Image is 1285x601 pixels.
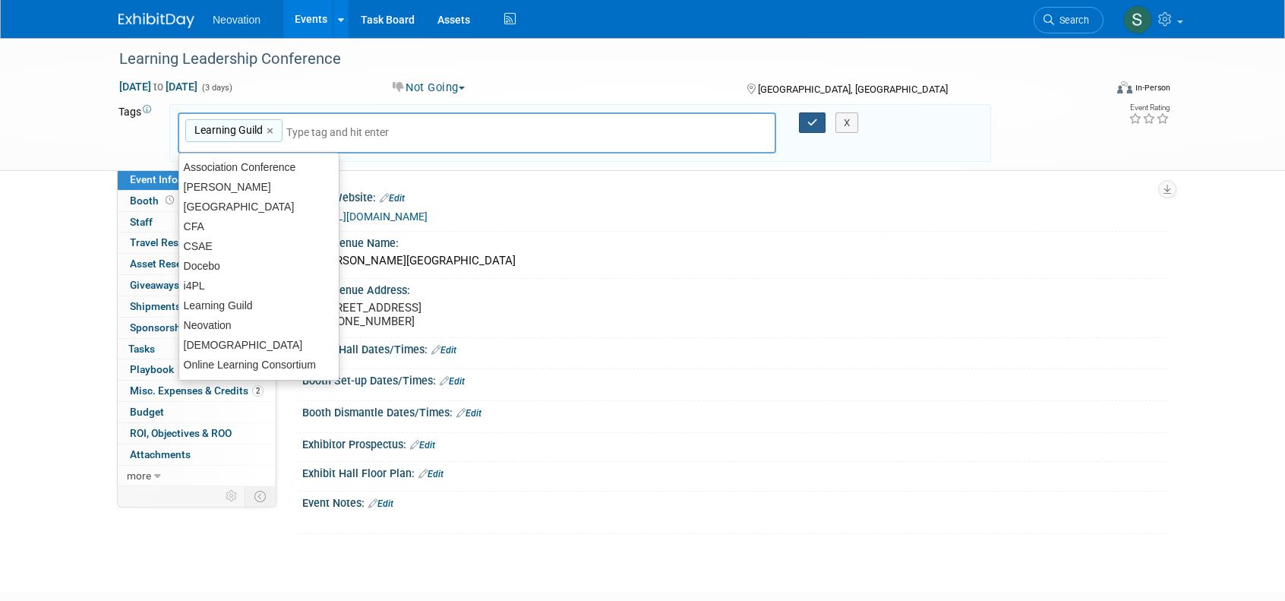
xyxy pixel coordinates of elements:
[1054,14,1089,26] span: Search
[1129,104,1170,112] div: Event Rating
[302,462,1167,482] div: Exhibit Hall Floor Plan:
[179,177,339,197] div: [PERSON_NAME]
[179,315,339,335] div: Neovation
[179,217,339,236] div: CFA
[758,84,948,95] span: [GEOGRAPHIC_DATA], [GEOGRAPHIC_DATA]
[380,193,405,204] a: Edit
[118,296,276,317] a: Shipments
[302,232,1167,251] div: Event Venue Name:
[130,321,210,334] span: Sponsorships
[179,256,339,276] div: Docebo
[130,216,153,228] span: Staff
[302,401,1167,421] div: Booth Dismantle Dates/Times:
[302,186,1167,206] div: Event Website:
[179,296,339,315] div: Learning Guild
[1034,7,1103,33] a: Search
[179,197,339,217] div: [GEOGRAPHIC_DATA]
[118,402,276,422] a: Budget
[1117,81,1132,93] img: Format-Inperson.png
[302,279,1167,298] div: Event Venue Address:
[245,486,276,506] td: Toggle Event Tabs
[302,492,1167,511] div: Event Notes:
[130,195,177,207] span: Booth
[130,300,181,312] span: Shipments
[179,157,339,177] div: Association Conference
[314,249,1155,273] div: [PERSON_NAME][GEOGRAPHIC_DATA]
[1014,79,1170,102] div: Event Format
[130,427,232,439] span: ROI, Objectives & ROO
[179,375,339,394] div: Tech MB
[179,276,339,296] div: i4PL
[118,13,194,28] img: ExhibitDay
[179,236,339,256] div: CSAE
[213,14,260,26] span: Neovation
[368,498,393,509] a: Edit
[267,122,276,140] a: ×
[130,236,223,248] span: Travel Reservations
[118,232,276,253] a: Travel Reservations
[410,440,435,451] a: Edit
[114,46,1081,73] div: Learning Leadership Conference
[118,254,276,274] a: Asset Reservations
[118,169,276,190] a: Event Information
[302,369,1167,389] div: Booth Set-up Dates/Times:
[191,122,263,138] span: Learning Guild
[118,104,156,163] td: Tags
[286,125,408,140] input: Type tag and hit enter
[130,279,179,291] span: Giveaways
[456,408,481,419] a: Edit
[319,301,646,328] pre: [STREET_ADDRESS] [PHONE_NUMBER]
[118,444,276,465] a: Attachments
[200,83,232,93] span: (3 days)
[163,195,177,206] span: Booth not reserved yet
[179,335,339,355] div: [DEMOGRAPHIC_DATA]
[130,448,191,460] span: Attachments
[118,339,276,359] a: Tasks
[219,486,245,506] td: Personalize Event Tab Strip
[128,343,155,355] span: Tasks
[127,470,151,482] span: more
[118,275,276,296] a: Giveaways
[431,345,456,356] a: Edit
[118,318,276,338] a: Sponsorships1
[130,384,264,397] span: Misc. Expenses & Credits
[130,406,164,418] span: Budget
[118,466,276,486] a: more
[1135,82,1170,93] div: In-Person
[1123,5,1152,34] img: Susan Hurrell
[151,81,166,93] span: to
[118,359,276,380] a: Playbook
[179,355,339,375] div: Online Learning Consortium
[118,191,276,211] a: Booth
[252,385,264,397] span: 2
[130,258,220,270] span: Asset Reservations
[118,212,276,232] a: Staff
[130,173,215,185] span: Event Information
[440,376,465,387] a: Edit
[118,423,276,444] a: ROI, Objectives & ROO
[302,433,1167,453] div: Exhibitor Prospectus:
[835,112,859,134] button: X
[130,363,174,375] span: Playbook
[118,381,276,401] a: Misc. Expenses & Credits2
[118,80,198,93] span: [DATE] [DATE]
[387,80,471,96] button: Not Going
[418,469,444,479] a: Edit
[302,338,1167,358] div: Exhibit Hall Dates/Times:
[320,210,428,223] a: [URL][DOMAIN_NAME]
